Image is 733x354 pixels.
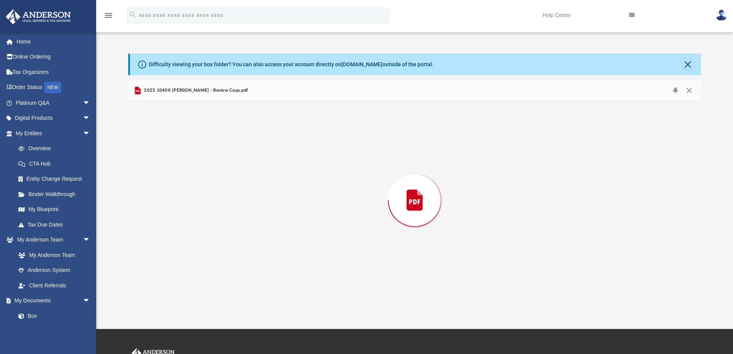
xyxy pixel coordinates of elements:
span: arrow_drop_down [83,126,98,141]
i: search [129,10,137,19]
a: Tax Organizers [5,64,102,80]
button: Download [668,85,682,96]
a: Digital Productsarrow_drop_down [5,111,102,126]
a: My Blueprint [11,202,98,217]
a: Overview [11,141,102,156]
a: My Entitiesarrow_drop_down [5,126,102,141]
a: Client Referrals [11,278,98,293]
i: menu [104,11,113,20]
span: arrow_drop_down [83,111,98,126]
a: Home [5,34,102,49]
a: My Anderson Team [11,247,94,263]
div: NEW [44,82,61,93]
a: Binder Walkthrough [11,186,102,202]
a: Tax Due Dates [11,217,102,232]
a: My Anderson Teamarrow_drop_down [5,232,98,248]
span: arrow_drop_down [83,232,98,248]
img: Anderson Advisors Platinum Portal [3,9,73,24]
div: Preview [128,81,701,300]
a: Anderson System [11,263,98,278]
a: My Documentsarrow_drop_down [5,293,98,309]
a: Entity Change Request [11,171,102,187]
a: [DOMAIN_NAME] [341,61,382,67]
div: Difficulty viewing your box folder? You can also access your account directly on outside of the p... [149,60,434,69]
a: CTA Hub [11,156,102,171]
button: Close [682,85,696,96]
span: 2023 1040X [PERSON_NAME] - Review Copy.pdf [142,87,248,94]
button: Close [682,59,693,70]
a: Meeting Minutes [11,324,98,339]
a: Box [11,308,94,324]
span: arrow_drop_down [83,293,98,309]
a: menu [104,15,113,20]
a: Online Ordering [5,49,102,65]
a: Platinum Q&Aarrow_drop_down [5,95,102,111]
span: arrow_drop_down [83,95,98,111]
img: User Pic [716,10,727,21]
a: Order StatusNEW [5,80,102,96]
